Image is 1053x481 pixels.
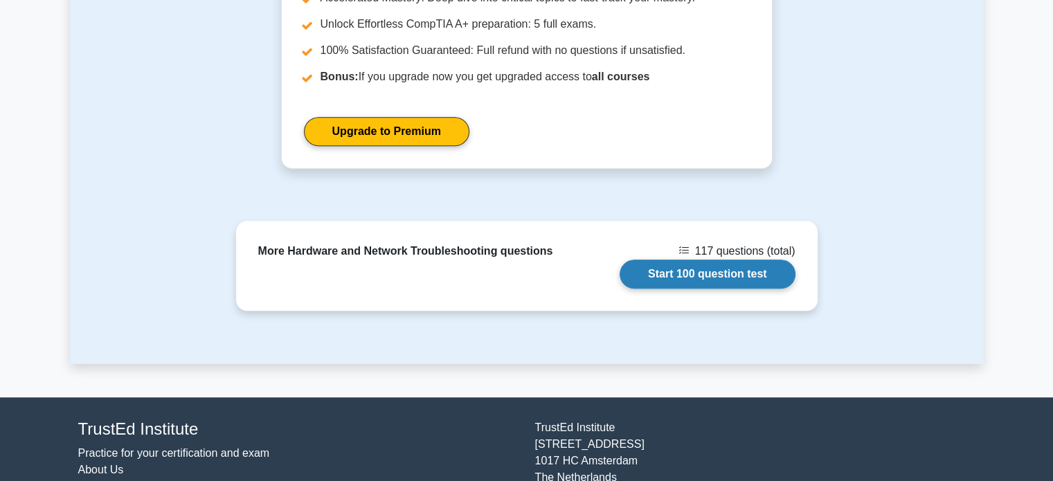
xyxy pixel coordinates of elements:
[78,419,519,439] h4: TrustEd Institute
[620,260,795,289] a: Start 100 question test
[304,117,469,146] a: Upgrade to Premium
[78,447,270,459] a: Practice for your certification and exam
[78,464,124,475] a: About Us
